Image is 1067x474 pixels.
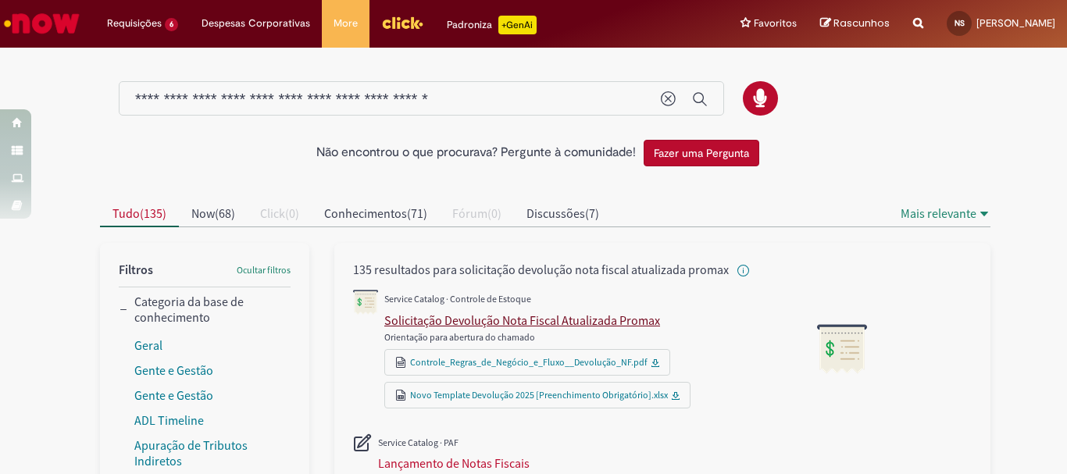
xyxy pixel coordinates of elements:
span: NS [955,18,965,28]
span: [PERSON_NAME] [976,16,1055,30]
span: 6 [165,18,178,31]
img: click_logo_yellow_360x200.png [381,11,423,34]
span: Requisições [107,16,162,31]
button: Fazer uma Pergunta [644,140,759,166]
h2: Não encontrou o que procurava? Pergunte à comunidade! [316,146,636,160]
span: Despesas Corporativas [202,16,310,31]
div: Padroniza [447,16,537,34]
span: Favoritos [754,16,797,31]
span: More [334,16,358,31]
span: Rascunhos [833,16,890,30]
p: +GenAi [498,16,537,34]
img: ServiceNow [2,8,82,39]
a: Rascunhos [820,16,890,31]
